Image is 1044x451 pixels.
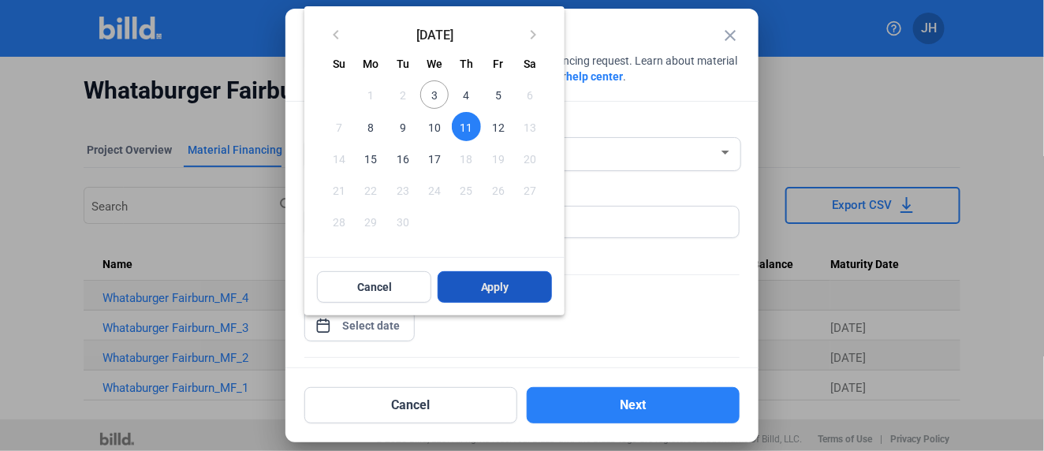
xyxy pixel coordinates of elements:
button: September 17, 2025 [419,143,450,174]
span: 20 [516,144,544,173]
span: 18 [452,144,480,173]
span: 7 [325,112,353,140]
span: 21 [325,176,353,204]
span: 26 [484,176,513,204]
mat-icon: keyboard_arrow_right [524,25,543,44]
span: 1 [357,80,386,109]
button: September 7, 2025 [323,110,355,142]
button: September 30, 2025 [387,206,419,237]
span: 16 [389,144,417,173]
button: September 27, 2025 [514,174,546,206]
button: September 8, 2025 [356,110,387,142]
button: September 15, 2025 [356,143,387,174]
span: 5 [484,80,513,109]
span: 17 [420,144,449,173]
span: 22 [357,176,386,204]
span: Fr [493,58,503,70]
span: 10 [420,112,449,140]
button: September 29, 2025 [356,206,387,237]
span: 29 [357,207,386,236]
button: September 19, 2025 [483,143,514,174]
span: 6 [516,80,544,109]
mat-icon: keyboard_arrow_left [326,25,345,44]
span: 30 [389,207,417,236]
span: 12 [484,112,513,140]
span: Apply [481,279,509,295]
span: 15 [357,144,386,173]
button: September 23, 2025 [387,174,419,206]
button: September 14, 2025 [323,143,355,174]
span: 23 [389,176,417,204]
span: 2 [389,80,417,109]
span: Sa [524,58,536,70]
button: September 3, 2025 [419,79,450,110]
span: 3 [420,80,449,109]
button: September 28, 2025 [323,206,355,237]
button: September 24, 2025 [419,174,450,206]
button: September 21, 2025 [323,174,355,206]
span: 27 [516,176,544,204]
span: Th [460,58,473,70]
span: Tu [397,58,409,70]
span: 25 [452,176,480,204]
button: September 4, 2025 [450,79,482,110]
button: September 13, 2025 [514,110,546,142]
span: Cancel [357,279,392,295]
span: 13 [516,112,544,140]
button: Cancel [317,271,431,303]
span: 28 [325,207,353,236]
button: September 20, 2025 [514,143,546,174]
button: September 18, 2025 [450,143,482,174]
button: Apply [438,271,552,303]
span: 24 [420,176,449,204]
span: [DATE] [352,28,517,40]
span: 14 [325,144,353,173]
span: 4 [452,80,480,109]
span: We [427,58,442,70]
button: September 10, 2025 [419,110,450,142]
button: September 16, 2025 [387,143,419,174]
button: September 1, 2025 [356,79,387,110]
span: 8 [357,112,386,140]
button: September 5, 2025 [483,79,514,110]
span: 19 [484,144,513,173]
button: September 6, 2025 [514,79,546,110]
span: 11 [452,112,480,140]
button: September 9, 2025 [387,110,419,142]
button: September 26, 2025 [483,174,514,206]
button: September 12, 2025 [483,110,514,142]
button: September 2, 2025 [387,79,419,110]
span: Su [333,58,345,70]
button: September 22, 2025 [356,174,387,206]
button: September 25, 2025 [450,174,482,206]
button: September 11, 2025 [450,110,482,142]
span: Mo [364,58,379,70]
span: 9 [389,112,417,140]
